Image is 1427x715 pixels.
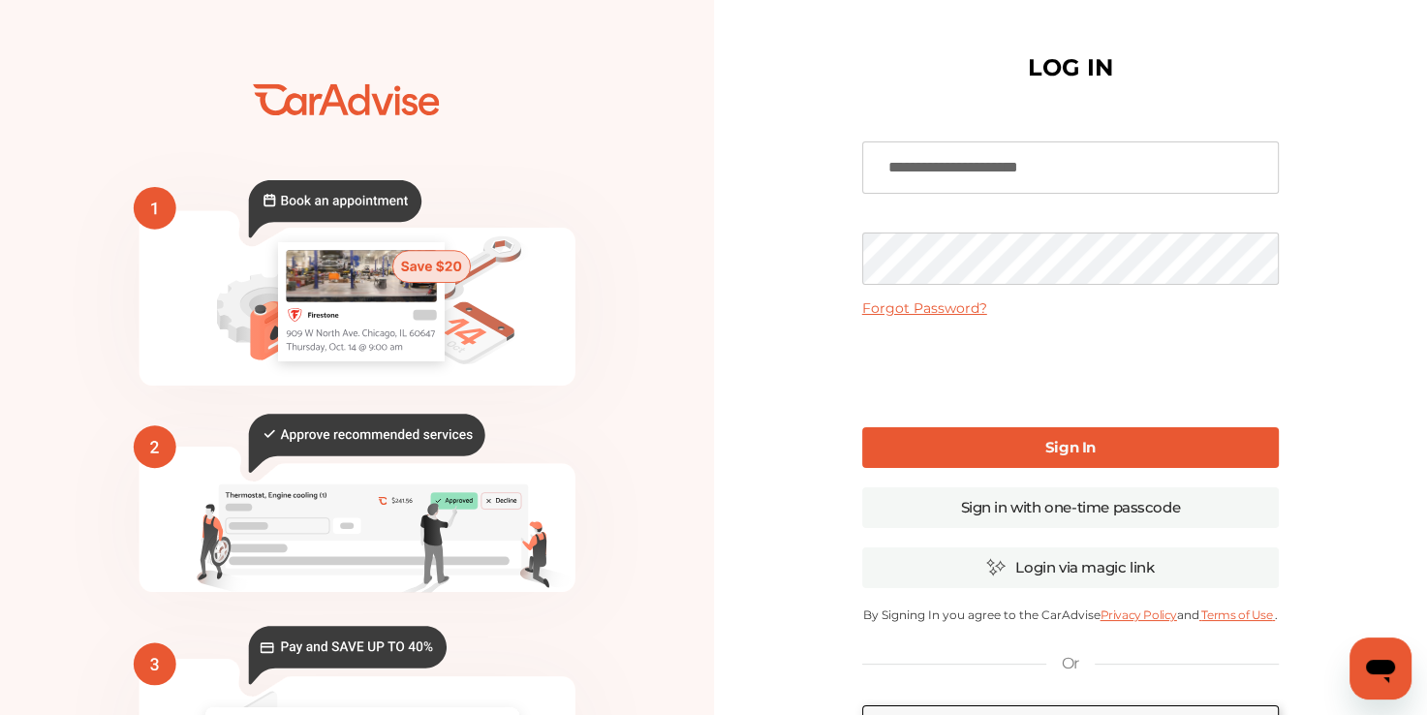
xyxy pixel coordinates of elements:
b: Sign In [1045,438,1096,456]
h1: LOG IN [1028,58,1113,78]
a: Sign in with one-time passcode [862,487,1279,528]
a: Sign In [862,427,1279,468]
iframe: reCAPTCHA [923,332,1218,408]
a: Privacy Policy [1100,607,1176,622]
img: magic_icon.32c66aac.svg [986,558,1006,576]
iframe: Button to launch messaging window [1349,637,1411,699]
a: Login via magic link [862,547,1279,588]
p: Or [1062,653,1079,674]
a: Forgot Password? [862,299,987,317]
p: By Signing In you agree to the CarAdvise and . [862,607,1279,622]
a: Terms of Use [1199,607,1275,622]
